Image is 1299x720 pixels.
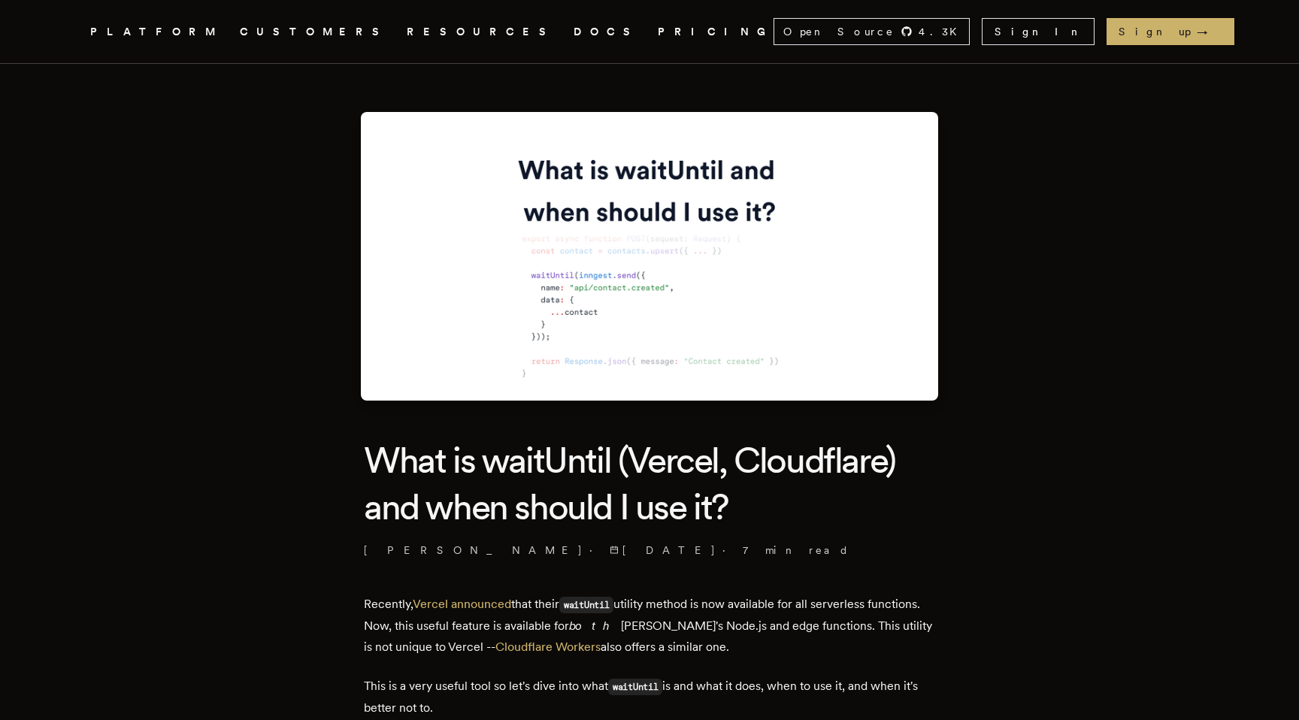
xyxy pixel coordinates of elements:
[982,18,1095,45] a: Sign In
[610,543,716,558] span: [DATE]
[574,23,640,41] a: DOCS
[1107,18,1234,45] a: Sign up
[783,24,895,39] span: Open Source
[407,23,556,41] button: RESOURCES
[569,619,621,633] em: both
[364,437,935,531] h1: What is waitUntil (Vercel, Cloudflare) and when should I use it?
[608,679,662,695] code: waitUntil
[364,543,935,558] p: · ·
[90,23,222,41] button: PLATFORM
[1197,24,1222,39] span: →
[743,543,849,558] span: 7 min read
[364,543,583,558] a: [PERSON_NAME]
[364,594,935,658] p: Recently, that their utility method is now available for all serverless functions. Now, this usef...
[919,24,966,39] span: 4.3 K
[240,23,389,41] a: CUSTOMERS
[658,23,774,41] a: PRICING
[413,597,511,611] a: Vercel announced
[364,676,935,718] p: This is a very useful tool so let's dive into what is and what it does, when to use it, and when ...
[559,597,613,613] code: waitUntil
[361,112,938,401] img: Featured image for What is waitUntil (Vercel, Cloudflare) and when should I use it? blog post
[495,640,601,654] a: Cloudflare Workers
